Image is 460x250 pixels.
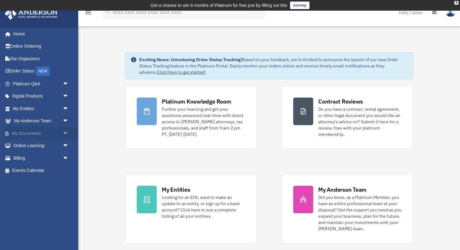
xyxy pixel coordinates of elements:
i: menu [84,9,92,16]
div: Looking for an EIN, want to make an update to an entity, or sign up for a bank account? Click her... [162,194,245,219]
div: My Entities [162,186,190,194]
span: arrow_drop_down [63,115,75,128]
div: NEW [36,66,50,76]
i: search [105,8,111,15]
img: User Pic [446,8,455,17]
a: My Documentsarrow_drop_down [4,127,78,140]
div: Contract Reviews [318,98,363,105]
a: Order StatusNEW [4,65,78,78]
a: menu [84,11,92,16]
div: Do you have a contract, rental agreement, or other legal document you would like an attorney's ad... [318,106,401,137]
span: arrow_drop_down [63,152,75,165]
span: arrow_drop_down [63,77,75,90]
div: My Anderson Team [318,186,366,194]
div: Based on your feedback, we're thrilled to announce the launch of our new Order Status Tracking fe... [139,56,408,75]
a: survey [290,2,309,9]
a: Billingarrow_drop_down [4,152,78,164]
a: Events Calendar [4,164,78,177]
a: My Anderson Teamarrow_drop_down [4,115,78,127]
a: Tax Organizers [4,52,78,65]
a: Online Learningarrow_drop_down [4,140,78,152]
a: My Anderson Team Did you know, as a Platinum Member, you have an entire professional team at your... [282,174,413,243]
span: arrow_drop_down [63,127,75,140]
img: Anderson Advisors Platinum Portal [3,8,59,20]
a: Platinum Q&Aarrow_drop_down [4,77,78,90]
div: Did you know, as a Platinum Member, you have an entire professional team at your disposal? Get th... [318,194,401,232]
a: My Entities Looking for an EIN, want to make an update to an entity, or sign up for a bank accoun... [125,174,257,243]
a: Online Ordering [4,40,78,53]
a: Platinum Knowledge Room Further your learning and get your questions answered real-time with dire... [125,86,257,149]
a: My Entitiesarrow_drop_down [4,102,78,115]
div: Further your learning and get your questions answered real-time with direct access to [PERSON_NAM... [162,106,245,137]
span: arrow_drop_down [63,90,75,103]
span: arrow_drop_down [63,140,75,152]
div: Get a chance to win 6 months of Platinum for free just by filling out this [151,2,287,9]
a: Contract Reviews Do you have a contract, rental agreement, or other legal document you would like... [282,86,413,149]
a: Digital Productsarrow_drop_down [4,90,78,103]
div: Platinum Knowledge Room [162,98,231,105]
a: Click Here to get started! [157,69,206,75]
div: close [454,1,458,5]
span: arrow_drop_down [63,102,75,115]
strong: Exciting News: Introducing Order Status Tracking! [139,57,242,62]
a: Home [4,28,75,40]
